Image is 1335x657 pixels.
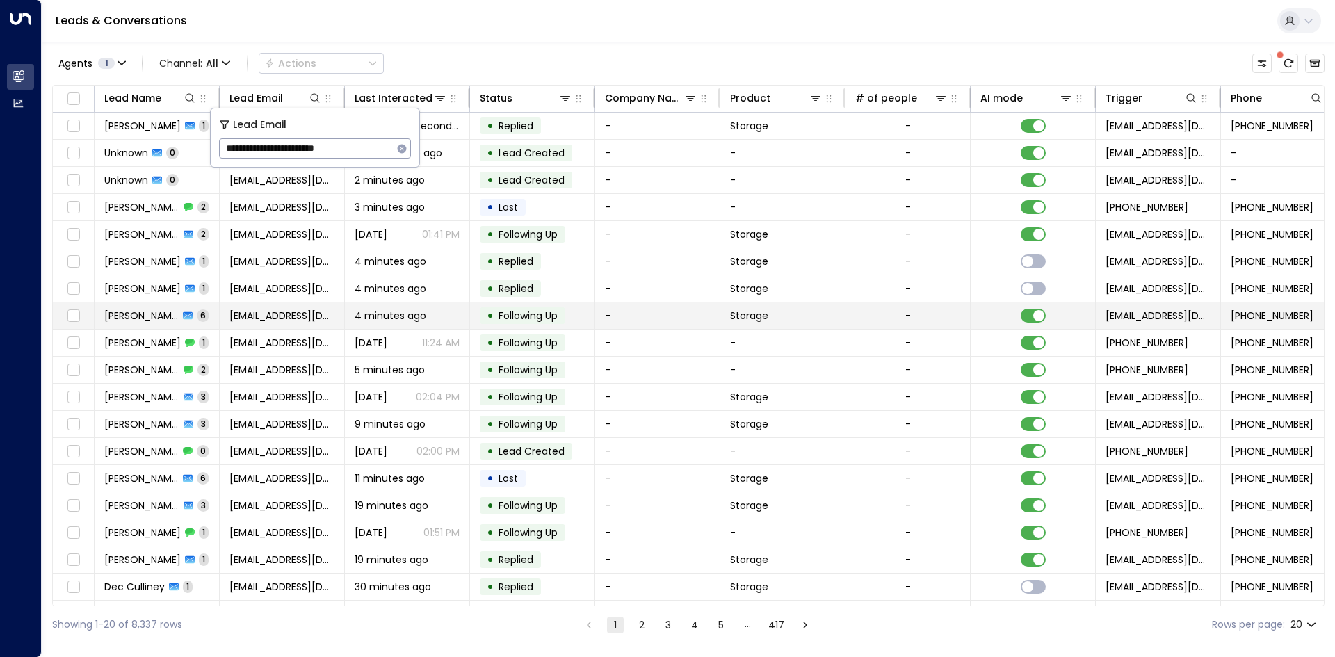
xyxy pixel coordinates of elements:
div: • [487,602,494,626]
p: 02:04 PM [416,390,460,404]
td: - [595,465,720,492]
span: ethang@gmail.com [229,417,334,431]
span: Toggle select row [65,226,82,243]
span: 0 [166,174,179,186]
span: daymionbeech@me.com [229,336,334,350]
span: Following Up [499,227,558,241]
span: +4419176553972 [1106,444,1188,458]
span: Aug 16, 2025 [355,390,387,404]
span: Toggle select row [65,307,82,325]
div: - [905,336,911,350]
span: Dec Culliney [104,580,165,594]
td: - [720,330,845,356]
span: leads@space-station.co.uk [1106,417,1211,431]
a: Leads & Conversations [56,13,187,29]
span: Aleksandra Rymkiewicz [104,119,181,133]
span: Toggle select row [65,443,82,460]
span: 4 minutes ago [355,254,426,268]
div: Phone [1231,90,1262,106]
div: • [487,114,494,138]
span: +447557044250 [1231,390,1313,404]
div: • [487,575,494,599]
span: leads@space-station.co.uk [1106,309,1211,323]
td: - [720,357,845,383]
span: Toggle select row [65,551,82,569]
span: Lead Created [499,173,565,187]
span: leads@space-station.co.uk [1106,227,1211,241]
div: • [487,385,494,409]
td: - [595,221,720,248]
span: +447886651620 [1106,336,1188,350]
button: Archived Leads [1305,54,1325,73]
span: Toggle select row [65,606,82,623]
span: Following Up [499,390,558,404]
span: daymionbeech@me.com [229,309,334,323]
div: • [487,304,494,327]
span: Following Up [499,363,558,377]
span: Toggle select row [65,172,82,189]
div: - [905,526,911,540]
span: 6 [197,472,209,484]
div: Button group with a nested menu [259,53,384,74]
div: # of people [855,90,948,106]
span: Storage [730,417,768,431]
div: - [905,282,911,295]
span: Following Up [499,498,558,512]
div: • [487,277,494,300]
span: Storage [730,254,768,268]
div: AI mode [980,90,1023,106]
td: - [595,519,720,546]
span: leads@space-station.co.uk [1106,254,1211,268]
span: Channel: [154,54,236,73]
div: - [905,200,911,214]
div: Status [480,90,572,106]
span: +447926268742 [1231,119,1313,133]
td: - [595,546,720,573]
span: Storage [730,580,768,594]
span: leads@space-station.co.uk [1106,390,1211,404]
span: 1 [98,58,115,69]
span: Toggle select row [65,524,82,542]
span: japeters262@gmail.com [229,471,334,485]
div: • [487,439,494,463]
button: page 1 [607,617,624,633]
div: Lead Email [229,90,283,106]
div: - [905,363,911,377]
span: +4419176553972 [1231,444,1313,458]
span: Daymion Beech [104,336,181,350]
span: 1 [199,255,209,267]
span: 1 [183,581,193,592]
span: Toggle select all [65,90,82,108]
td: - [595,275,720,302]
span: Toggle select row [65,470,82,487]
span: Aug 15, 2025 [355,336,387,350]
td: - [720,438,845,464]
span: gah@blueyonder.co.uk [229,227,334,241]
span: +447458331963 [1231,227,1313,241]
div: Status [480,90,512,106]
div: … [739,617,756,633]
span: Toggle select row [65,362,82,379]
span: +447458331963 [1106,200,1188,214]
button: Go to page 4 [686,617,703,633]
button: Customize [1252,54,1272,73]
td: - [595,194,720,220]
div: # of people [855,90,917,106]
div: • [487,141,494,165]
span: Jordyn Hucanski [104,526,181,540]
td: - [595,167,720,193]
span: gah@blueyonder.co.uk [229,200,334,214]
span: 3 minutes ago [355,200,425,214]
div: Phone [1231,90,1323,106]
span: Following Up [499,526,558,540]
td: - [720,519,845,546]
span: Carol Foulger [104,553,181,567]
div: • [487,358,494,382]
span: Agents [58,58,92,68]
div: • [487,548,494,571]
label: Rows per page: [1212,617,1285,632]
span: 30 minutes ago [355,580,431,594]
td: - [595,411,720,437]
span: leads@space-station.co.uk [1106,471,1211,485]
span: 4 minutes ago [355,282,426,295]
